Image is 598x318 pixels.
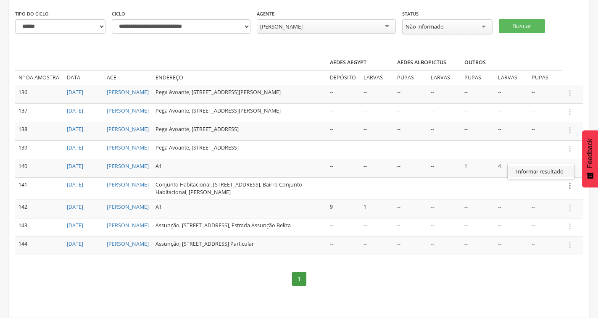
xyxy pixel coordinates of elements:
button: Buscar [499,19,545,33]
td: -- [394,122,427,140]
td: -- [427,200,461,218]
td: -- [528,218,562,237]
td: -- [360,218,394,237]
td: A1 [152,159,327,177]
a: [DATE] [67,89,83,96]
td: -- [528,103,562,122]
td: -- [427,237,461,255]
td: -- [528,200,562,218]
td: Pupas [528,70,562,85]
td: Larvas [360,70,394,85]
td: Depósito [327,70,360,85]
td: -- [394,159,427,177]
td: 137 [15,103,63,122]
span: Feedback [586,139,594,168]
td: -- [327,140,360,159]
td: -- [495,200,528,218]
td: -- [360,85,394,103]
a: [PERSON_NAME] [107,222,149,229]
td: 138 [15,122,63,140]
td: -- [327,122,360,140]
i:  [565,222,574,231]
a: [PERSON_NAME] [107,89,149,96]
td: Conjunto Habitacional, [STREET_ADDRESS], Bairro Conjunto Habitacional, [PERSON_NAME] [152,177,327,200]
i:  [565,126,574,135]
td: -- [528,159,562,177]
td: 136 [15,85,63,103]
th: Aedes aegypt [327,55,394,70]
a: [DATE] [67,144,83,151]
i:  [565,203,574,213]
td: 141 [15,177,63,200]
td: -- [427,122,461,140]
td: -- [394,200,427,218]
td: -- [495,177,528,200]
i:  [565,181,574,190]
td: -- [327,237,360,255]
a: [DATE] [67,181,83,188]
i:  [565,144,574,153]
td: 142 [15,200,63,218]
td: -- [394,237,427,255]
td: 143 [15,218,63,237]
td: 140 [15,159,63,177]
td: -- [461,122,495,140]
a: [PERSON_NAME] [107,107,149,114]
a: [PERSON_NAME] [107,163,149,170]
td: -- [528,85,562,103]
td: -- [427,103,461,122]
a: Informar resultado [508,166,574,177]
td: -- [495,85,528,103]
td: 1 [461,159,495,177]
td: Data [63,70,103,85]
td: 9 [327,200,360,218]
td: -- [495,218,528,237]
td: -- [495,103,528,122]
td: A1 [152,200,327,218]
td: -- [495,122,528,140]
i:  [565,107,574,116]
td: -- [461,177,495,200]
td: 144 [15,237,63,255]
td: 4 [495,159,528,177]
td: -- [394,177,427,200]
td: 1 [360,200,394,218]
td: -- [495,140,528,159]
label: Ciclo [112,11,125,17]
td: -- [327,177,360,200]
td: -- [394,103,427,122]
td: -- [360,177,394,200]
td: Assunção, [STREET_ADDRESS] Particular [152,237,327,255]
th: Aedes albopictus [394,55,461,70]
td: Nº da amostra [15,70,63,85]
a: [PERSON_NAME] [107,126,149,133]
td: -- [360,103,394,122]
td: -- [360,237,394,255]
td: -- [495,237,528,255]
label: Tipo do ciclo [15,11,49,17]
td: Pega Avoante, [STREET_ADDRESS] [152,140,327,159]
a: [DATE] [67,107,83,114]
td: -- [394,218,427,237]
td: -- [427,85,461,103]
td: Assunção, [STREET_ADDRESS], Estrada Assunção Beliza [152,218,327,237]
td: -- [528,140,562,159]
a: [DATE] [67,203,83,210]
td: -- [528,177,562,200]
td: -- [461,200,495,218]
td: -- [360,140,394,159]
label: Status [402,11,419,17]
i:  [565,89,574,98]
td: -- [461,85,495,103]
td: -- [461,218,495,237]
td: ACE [103,70,152,85]
i:  [565,240,574,250]
td: -- [327,159,360,177]
td: -- [528,122,562,140]
td: Pega Avoante, [STREET_ADDRESS][PERSON_NAME] [152,85,327,103]
div: [PERSON_NAME] [260,23,303,30]
td: Pupas [394,70,427,85]
td: -- [327,218,360,237]
a: 1 [292,272,306,286]
td: -- [461,140,495,159]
